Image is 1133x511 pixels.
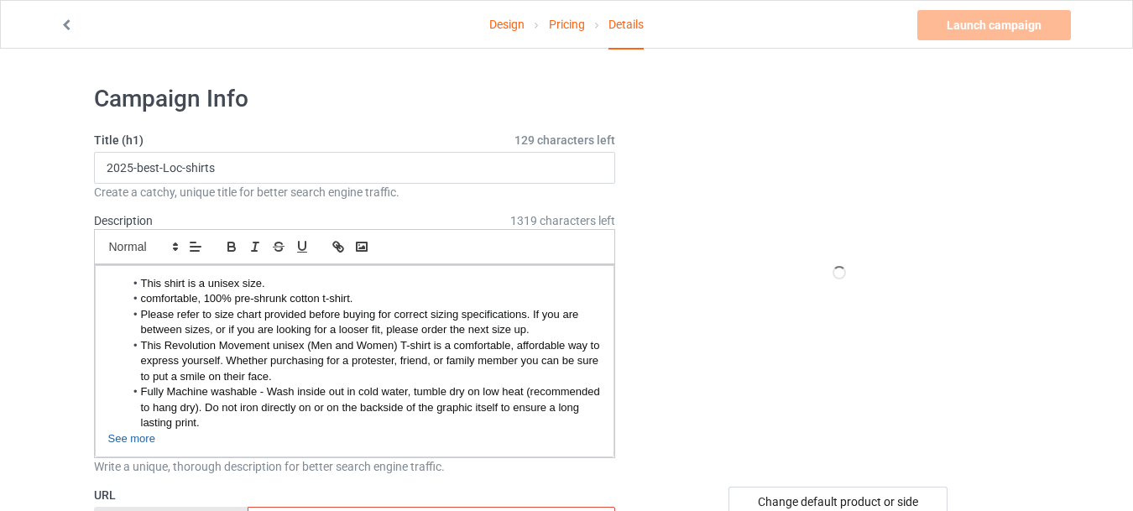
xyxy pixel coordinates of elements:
[94,458,616,475] div: Write a unique, thorough description for better search engine traffic.
[549,1,585,48] a: Pricing
[140,308,581,336] span: Please refer to size chart provided before buying for correct sizing specifications. If you are b...
[514,132,615,149] span: 129 characters left
[94,84,616,114] h1: Campaign Info
[608,1,644,50] div: Details
[108,432,155,445] span: See more
[94,132,616,149] label: Title (h1)
[140,277,264,289] span: This shirt is a unisex size.
[94,487,616,503] label: URL
[489,1,525,48] a: Design
[510,212,615,229] span: 1319 characters left
[140,385,603,429] span: Fully Machine washable - Wash inside out in cold water, tumble dry on low heat (recommended to ha...
[140,339,603,383] span: This Revolution Movement unisex (Men and Women) T-shirt is a comfortable, affordable way to expre...
[140,292,352,305] span: comfortable, 100% pre-shrunk cotton t-shirt.
[94,214,153,227] label: Description
[94,184,616,201] div: Create a catchy, unique title for better search engine traffic.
